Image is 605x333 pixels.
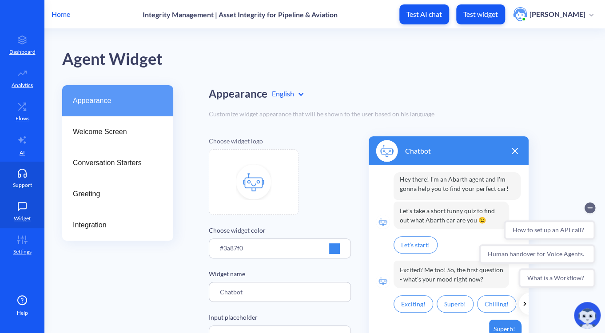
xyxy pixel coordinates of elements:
[14,214,31,222] p: Widget
[73,158,155,168] span: Conversation Starters
[73,95,155,106] span: Appearance
[220,243,243,253] p: #3a87f0
[376,215,390,229] img: logo
[209,109,587,119] div: Customize widget appearance that will be shown to the user based on his language
[272,88,303,99] div: English
[209,282,351,302] input: Agent
[73,189,155,199] span: Greeting
[509,6,598,22] button: user photo[PERSON_NAME]
[209,136,351,146] p: Choose widget logo
[209,269,351,278] p: Widget name
[9,48,36,56] p: Dashboard
[236,164,271,200] img: file
[394,202,509,229] p: Let's take a short funny quiz to find out what Abarth car are you 😉
[62,147,173,178] a: Conversation Starters
[73,127,155,137] span: Welcome Screen
[62,85,173,116] a: Appearance
[62,47,605,72] div: Agent Widget
[62,210,173,241] a: Integration
[394,261,509,288] p: Excited? Me too! So, the first question - what's your mood right now?
[394,295,433,313] p: Exciting!
[574,302,601,329] img: copilot-icon.svg
[16,115,29,123] p: Flows
[143,10,338,19] p: Integrity Management | Asset Integrity for Pipeline & Aviation
[13,181,32,189] p: Support
[28,23,119,43] button: How to set up an API call?
[463,10,498,19] p: Test widget
[109,5,119,16] button: Collapse conversation starters
[394,172,521,200] p: Hey there! I'm an Abarth agent and I'm gonna help you to find your perfect car!
[477,295,516,313] p: Chilling!
[17,309,28,317] span: Help
[12,81,33,89] p: Analytics
[3,47,119,67] button: Human handover for Voice Agents.
[43,71,119,91] button: What is a Workflow?
[73,220,155,230] span: Integration
[20,149,25,157] p: AI
[62,178,173,210] a: Greeting
[62,116,173,147] a: Welcome Screen
[13,248,32,256] p: Settings
[209,226,351,235] p: Choose widget color
[399,4,449,24] button: Test AI chat
[376,274,390,288] img: logo
[529,9,585,19] p: [PERSON_NAME]
[456,4,505,24] button: Test widget
[376,140,398,162] img: logo
[394,236,438,254] p: Let’s start!
[405,146,431,156] p: Chatbot
[209,313,351,322] p: Input placeholder
[52,9,70,20] p: Home
[437,295,474,313] p: Superb!
[406,10,442,19] p: Test AI chat
[513,7,527,21] img: user photo
[209,87,267,100] h2: Appearance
